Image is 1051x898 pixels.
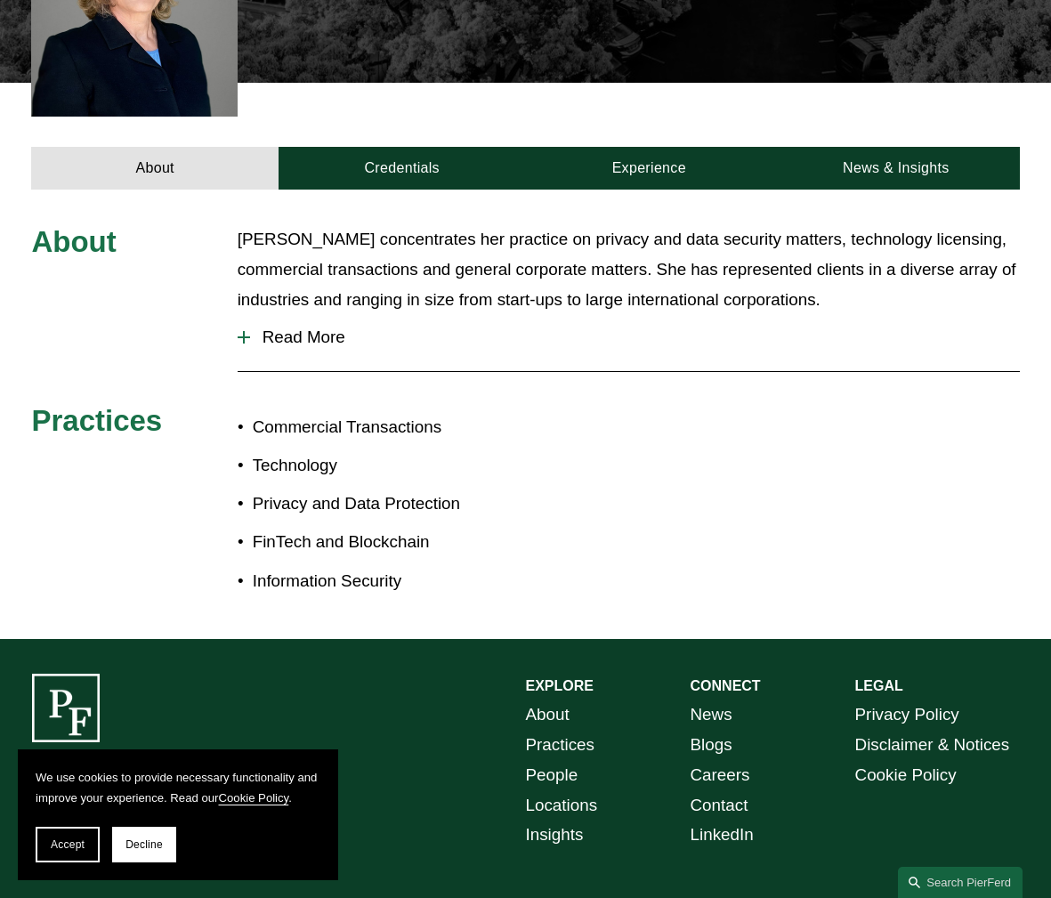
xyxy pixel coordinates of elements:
[253,566,526,596] p: Information Security
[525,147,772,190] a: Experience
[18,749,338,880] section: Cookie banner
[253,450,526,481] p: Technology
[31,404,162,437] span: Practices
[526,730,594,760] a: Practices
[526,700,570,730] a: About
[691,730,732,760] a: Blogs
[691,700,732,730] a: News
[253,489,526,519] p: Privacy and Data Protection
[526,790,598,821] a: Locations
[125,838,163,851] span: Decline
[31,225,116,258] span: About
[855,700,959,730] a: Privacy Policy
[279,147,526,190] a: Credentials
[250,328,1020,347] span: Read More
[855,678,903,693] strong: LEGAL
[855,760,957,790] a: Cookie Policy
[898,867,1023,898] a: Search this site
[219,791,289,805] a: Cookie Policy
[36,767,320,809] p: We use cookies to provide necessary functionality and improve your experience. Read our .
[112,827,176,862] button: Decline
[855,730,1010,760] a: Disclaimer & Notices
[691,678,761,693] strong: CONNECT
[691,760,750,790] a: Careers
[691,790,748,821] a: Contact
[238,314,1020,360] button: Read More
[253,527,526,557] p: FinTech and Blockchain
[36,827,100,862] button: Accept
[526,760,578,790] a: People
[51,838,85,851] span: Accept
[526,678,594,693] strong: EXPLORE
[31,147,279,190] a: About
[253,412,526,442] p: Commercial Transactions
[691,820,754,850] a: LinkedIn
[526,820,584,850] a: Insights
[772,147,1020,190] a: News & Insights
[238,224,1020,315] p: [PERSON_NAME] concentrates her practice on privacy and data security matters, technology licensin...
